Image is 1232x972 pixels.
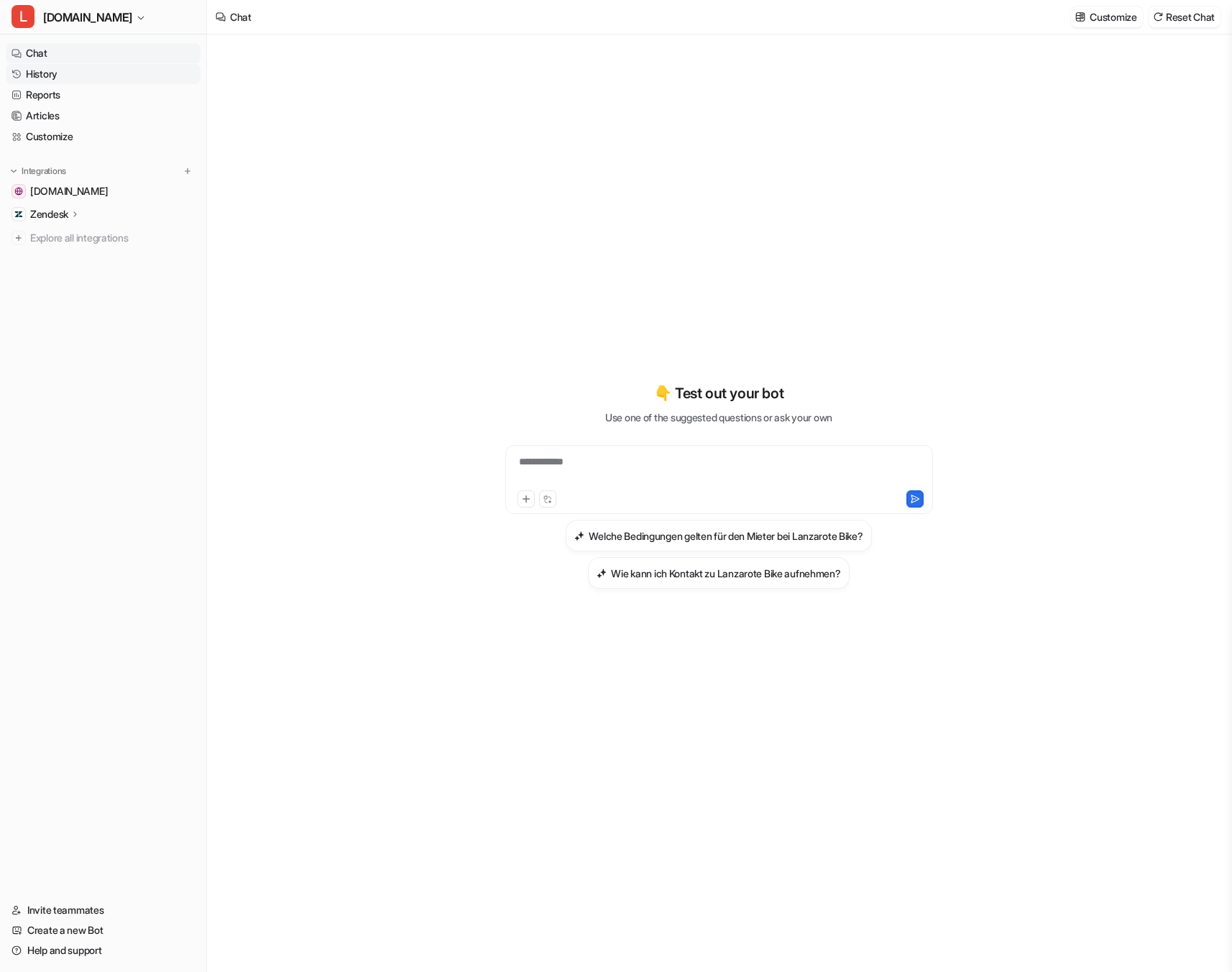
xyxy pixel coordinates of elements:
[1153,12,1163,22] img: reset
[611,566,840,581] h3: Wie kann ich Kontakt zu Lanzarote Bike aufnehmen?
[230,9,252,24] div: Chat
[1090,9,1136,24] p: Customize
[9,166,19,176] img: expand menu
[597,568,607,579] img: Wie kann ich Kontakt zu Lanzarote Bike aufnehmen?
[30,226,195,249] span: Explore all integrations
[654,382,783,404] p: 👇 Test out your bot
[12,231,26,245] img: explore all integrations
[30,184,108,198] span: [DOMAIN_NAME]
[6,106,201,126] a: Articles
[12,5,35,28] span: L
[22,165,66,177] p: Integrations
[605,410,832,425] p: Use one of the suggested questions or ask your own
[6,228,201,248] a: Explore all integrations
[14,187,23,196] img: lanzarotebike.com
[6,64,201,84] a: History
[1149,6,1220,27] button: Reset Chat
[183,166,193,176] img: menu_add.svg
[6,127,201,147] a: Customize
[566,520,871,551] button: Welche Bedingungen gelten für den Mieter bei Lanzarote Bike?Welche Bedingungen gelten für den Mie...
[588,557,849,589] button: Wie kann ich Kontakt zu Lanzarote Bike aufnehmen?Wie kann ich Kontakt zu Lanzarote Bike aufnehmen?
[1071,6,1142,27] button: Customize
[6,900,201,920] a: Invite teammates
[6,85,201,105] a: Reports
[43,7,132,27] span: [DOMAIN_NAME]
[574,531,584,541] img: Welche Bedingungen gelten für den Mieter bei Lanzarote Bike?
[1075,12,1085,22] img: customize
[14,210,23,219] img: Zendesk
[6,164,70,178] button: Integrations
[6,940,201,960] a: Help and support
[30,207,68,221] p: Zendesk
[6,920,201,940] a: Create a new Bot
[6,181,201,201] a: lanzarotebike.com[DOMAIN_NAME]
[6,43,201,63] a: Chat
[589,528,863,544] h3: Welche Bedingungen gelten für den Mieter bei Lanzarote Bike?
